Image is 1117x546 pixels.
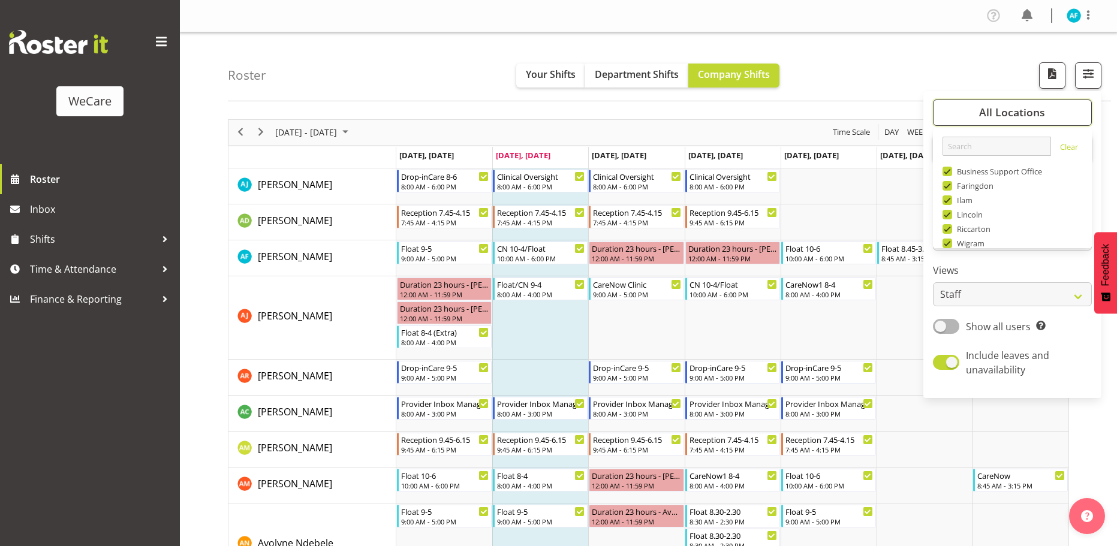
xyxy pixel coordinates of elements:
[258,477,332,490] span: [PERSON_NAME]
[952,224,991,234] span: Riccarton
[493,242,588,264] div: Alex Ferguson"s event - CN 10-4/Float Begin From Tuesday, September 30, 2025 at 10:00:00 AM GMT+1...
[593,218,681,227] div: 7:45 AM - 4:15 PM
[258,369,332,383] a: [PERSON_NAME]
[690,397,777,409] div: Provider Inbox Management
[401,170,489,182] div: Drop-inCare 8-6
[977,469,1065,481] div: CareNow
[593,445,681,454] div: 9:45 AM - 6:15 PM
[685,242,780,264] div: Alex Ferguson"s event - Duration 23 hours - Alex Ferguson Begin From Thursday, October 2, 2025 at...
[688,150,743,161] span: [DATE], [DATE]
[593,409,681,418] div: 8:00 AM - 3:00 PM
[785,505,873,517] div: Float 9-5
[258,249,332,264] a: [PERSON_NAME]
[785,242,873,254] div: Float 10-6
[401,469,489,481] div: Float 10-6
[905,125,930,140] button: Timeline Week
[593,182,681,191] div: 8:00 AM - 6:00 PM
[401,397,489,409] div: Provider Inbox Management
[401,218,489,227] div: 7:45 AM - 4:15 PM
[397,301,492,324] div: Amy Johannsen"s event - Duration 23 hours - Amy Johannsen Begin From Monday, September 29, 2025 a...
[228,467,396,503] td: Ashley Mendoza resource
[785,254,873,263] div: 10:00 AM - 6:00 PM
[228,432,396,467] td: Antonia Mao resource
[690,505,777,517] div: Float 8.30-2.30
[785,445,873,454] div: 7:45 AM - 4:15 PM
[258,250,332,263] span: [PERSON_NAME]
[400,289,489,299] div: 12:00 AM - 11:59 PM
[685,469,780,491] div: Ashley Mendoza"s event - CareNow1 8-4 Begin From Thursday, October 2, 2025 at 8:00:00 AM GMT+13:0...
[1039,62,1065,89] button: Download a PDF of the roster according to the set date range.
[273,125,354,140] button: September 2025
[1094,232,1117,313] button: Feedback - Show survey
[688,64,779,88] button: Company Shifts
[690,433,777,445] div: Reception 7.45-4.15
[690,469,777,481] div: CareNow1 8-4
[30,230,156,248] span: Shifts
[979,105,1045,119] span: All Locations
[30,200,174,218] span: Inbox
[690,445,777,454] div: 7:45 AM - 4:15 PM
[401,206,489,218] div: Reception 7.45-4.15
[400,302,489,314] div: Duration 23 hours - [PERSON_NAME]
[228,240,396,276] td: Alex Ferguson resource
[593,278,681,290] div: CareNow Clinic
[690,170,777,182] div: Clinical Oversight
[592,481,681,490] div: 12:00 AM - 11:59 PM
[698,68,770,81] span: Company Shifts
[685,505,780,527] div: Avolyne Ndebele"s event - Float 8.30-2.30 Begin From Thursday, October 2, 2025 at 8:30:00 AM GMT+...
[274,125,338,140] span: [DATE] - [DATE]
[952,167,1043,176] span: Business Support Office
[258,177,332,192] a: [PERSON_NAME]
[690,361,777,373] div: Drop-inCare 9-5
[690,206,777,218] div: Reception 9.45-6.15
[785,361,873,373] div: Drop-inCare 9-5
[685,206,780,228] div: Aleea Devenport"s event - Reception 9.45-6.15 Begin From Thursday, October 2, 2025 at 9:45:00 AM ...
[785,469,873,481] div: Float 10-6
[497,278,585,290] div: Float/CN 9-4
[493,469,588,491] div: Ashley Mendoza"s event - Float 8-4 Begin From Tuesday, September 30, 2025 at 8:00:00 AM GMT+13:00...
[493,170,588,192] div: AJ Jones"s event - Clinical Oversight Begin From Tuesday, September 30, 2025 at 8:00:00 AM GMT+13...
[397,242,492,264] div: Alex Ferguson"s event - Float 9-5 Begin From Monday, September 29, 2025 at 9:00:00 AM GMT+13:00 E...
[685,170,780,192] div: AJ Jones"s event - Clinical Oversight Begin From Thursday, October 2, 2025 at 8:00:00 AM GMT+13:0...
[493,433,588,455] div: Antonia Mao"s event - Reception 9.45-6.15 Begin From Tuesday, September 30, 2025 at 9:45:00 AM GM...
[493,505,588,527] div: Avolyne Ndebele"s event - Float 9-5 Begin From Tuesday, September 30, 2025 at 9:00:00 AM GMT+13:0...
[933,99,1092,126] button: All Locations
[688,254,777,263] div: 12:00 AM - 11:59 PM
[977,481,1065,490] div: 8:45 AM - 3:15 PM
[906,125,929,140] span: Week
[589,361,684,384] div: Andrea Ramirez"s event - Drop-inCare 9-5 Begin From Wednesday, October 1, 2025 at 9:00:00 AM GMT+...
[516,64,585,88] button: Your Shifts
[685,433,780,455] div: Antonia Mao"s event - Reception 7.45-4.15 Begin From Thursday, October 2, 2025 at 7:45:00 AM GMT+...
[401,361,489,373] div: Drop-inCare 9-5
[30,260,156,278] span: Time & Attendance
[785,397,873,409] div: Provider Inbox Management
[401,481,489,490] div: 10:00 AM - 6:00 PM
[785,517,873,526] div: 9:00 AM - 5:00 PM
[497,505,585,517] div: Float 9-5
[593,397,681,409] div: Provider Inbox Management
[1075,62,1101,89] button: Filter Shifts
[589,206,684,228] div: Aleea Devenport"s event - Reception 7.45-4.15 Begin From Wednesday, October 1, 2025 at 7:45:00 AM...
[973,469,1068,491] div: Ashley Mendoza"s event - CareNow Begin From Sunday, October 5, 2025 at 8:45:00 AM GMT+13:00 Ends ...
[781,397,876,420] div: Andrew Casburn"s event - Provider Inbox Management Begin From Friday, October 3, 2025 at 8:00:00 ...
[832,125,871,140] span: Time Scale
[690,218,777,227] div: 9:45 AM - 6:15 PM
[785,409,873,418] div: 8:00 AM - 3:00 PM
[493,397,588,420] div: Andrew Casburn"s event - Provider Inbox Management Begin From Tuesday, September 30, 2025 at 8:00...
[781,433,876,455] div: Antonia Mao"s event - Reception 7.45-4.15 Begin From Friday, October 3, 2025 at 7:45:00 AM GMT+13...
[593,206,681,218] div: Reception 7.45-4.15
[881,254,969,263] div: 8:45 AM - 3:15 PM
[781,277,876,300] div: Amy Johannsen"s event - CareNow1 8-4 Begin From Friday, October 3, 2025 at 8:00:00 AM GMT+13:00 E...
[271,120,356,145] div: Sep 29 - Oct 05, 2025
[781,469,876,491] div: Ashley Mendoza"s event - Float 10-6 Begin From Friday, October 3, 2025 at 10:00:00 AM GMT+13:00 E...
[1067,8,1081,23] img: alex-ferguson10997.jpg
[589,170,684,192] div: AJ Jones"s event - Clinical Oversight Begin From Wednesday, October 1, 2025 at 8:00:00 AM GMT+13:...
[493,206,588,228] div: Aleea Devenport"s event - Reception 7.45-4.15 Begin From Tuesday, September 30, 2025 at 7:45:00 A...
[589,505,684,527] div: Avolyne Ndebele"s event - Duration 23 hours - Avolyne Ndebele Begin From Wednesday, October 1, 20...
[258,405,332,419] a: [PERSON_NAME]
[690,517,777,526] div: 8:30 AM - 2:30 PM
[258,369,332,382] span: [PERSON_NAME]
[497,397,585,409] div: Provider Inbox Management
[1060,141,1078,156] a: Clear
[497,445,585,454] div: 9:45 AM - 6:15 PM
